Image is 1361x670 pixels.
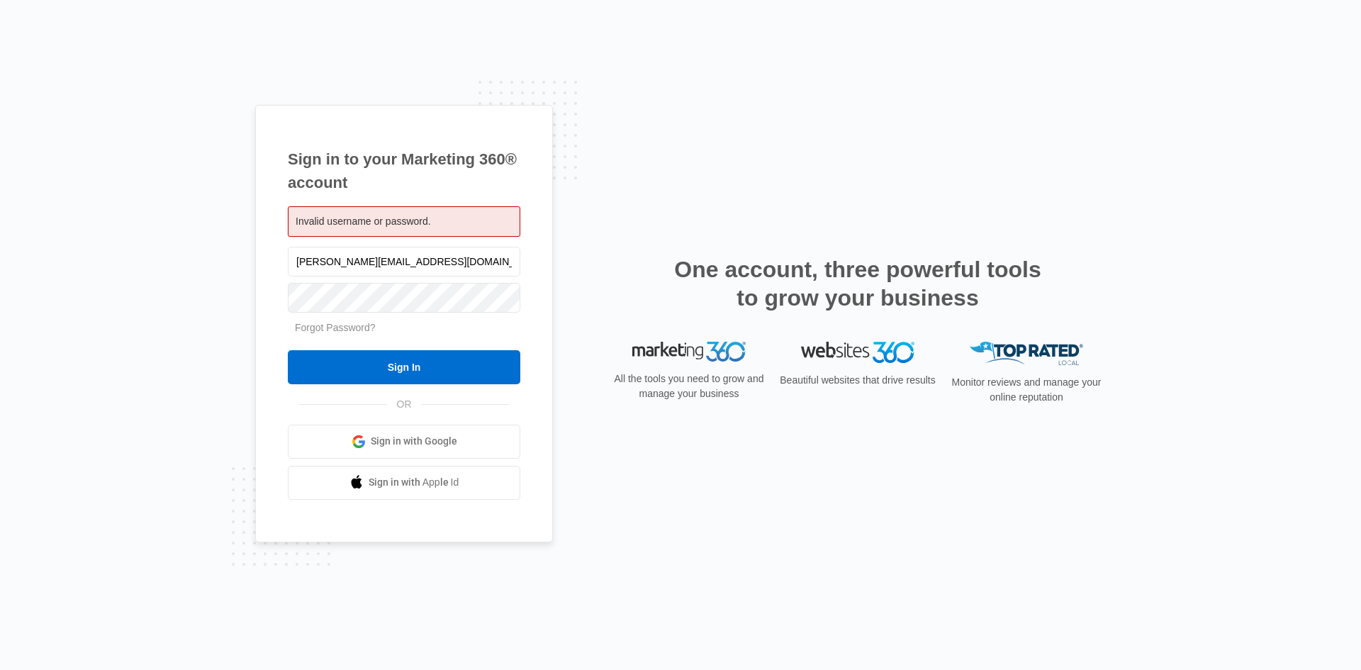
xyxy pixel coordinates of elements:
[632,342,746,362] img: Marketing 360
[288,247,520,277] input: Email
[801,342,914,362] img: Websites 360
[970,342,1083,365] img: Top Rated Local
[670,255,1046,312] h2: One account, three powerful tools to grow your business
[947,375,1106,405] p: Monitor reviews and manage your online reputation
[288,147,520,194] h1: Sign in to your Marketing 360® account
[369,475,459,490] span: Sign in with Apple Id
[295,322,376,333] a: Forgot Password?
[288,425,520,459] a: Sign in with Google
[296,216,431,227] span: Invalid username or password.
[371,434,457,449] span: Sign in with Google
[387,397,422,412] span: OR
[288,466,520,500] a: Sign in with Apple Id
[288,350,520,384] input: Sign In
[778,373,937,388] p: Beautiful websites that drive results
[610,372,768,401] p: All the tools you need to grow and manage your business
